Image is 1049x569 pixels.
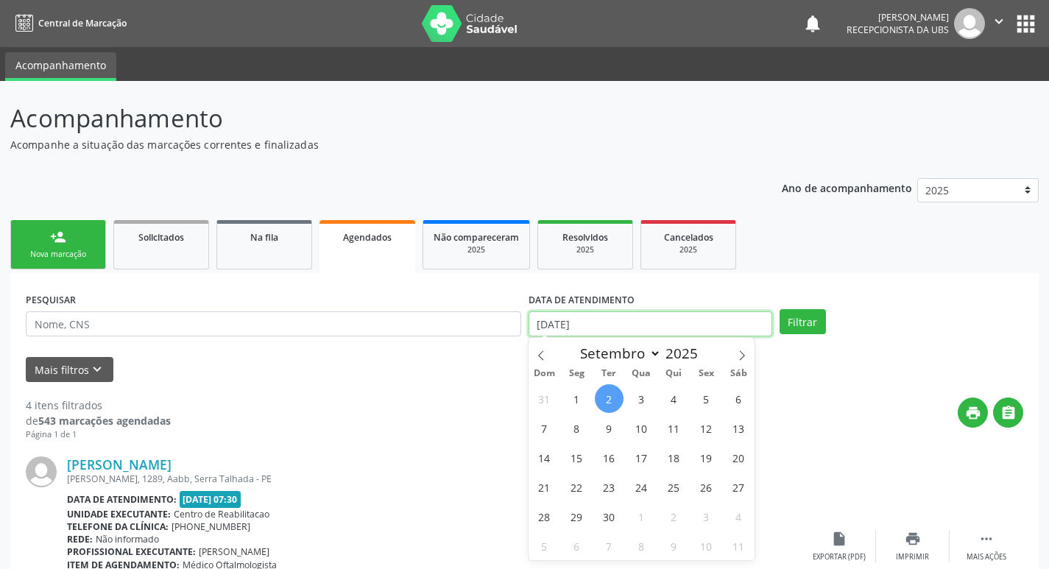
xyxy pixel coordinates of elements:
div: 2025 [434,244,519,255]
input: Selecione um intervalo [529,311,772,336]
div: Mais ações [967,552,1006,562]
span: Setembro 5, 2025 [692,384,721,413]
span: Resolvidos [562,231,608,244]
i: print [905,531,921,547]
div: Exportar (PDF) [813,552,866,562]
div: [PERSON_NAME] [847,11,949,24]
a: Central de Marcação [10,11,127,35]
i: print [965,405,981,421]
span: Outubro 11, 2025 [724,531,753,560]
span: Setembro 26, 2025 [692,473,721,501]
span: Outubro 7, 2025 [595,531,624,560]
i:  [978,531,995,547]
div: Imprimir [896,552,929,562]
span: Setembro 11, 2025 [660,414,688,442]
span: Setembro 7, 2025 [530,414,559,442]
span: Setembro 9, 2025 [595,414,624,442]
span: Dom [529,369,561,378]
span: Setembro 16, 2025 [595,443,624,472]
span: Setembro 15, 2025 [562,443,591,472]
label: PESQUISAR [26,289,76,311]
span: Setembro 10, 2025 [627,414,656,442]
span: Setembro 2, 2025 [595,384,624,413]
b: Profissional executante: [67,545,196,558]
i:  [991,13,1007,29]
p: Acompanhe a situação das marcações correntes e finalizadas [10,137,730,152]
span: Setembro 3, 2025 [627,384,656,413]
span: Outubro 1, 2025 [627,502,656,531]
span: Central de Marcação [38,17,127,29]
label: DATA DE ATENDIMENTO [529,289,635,311]
div: person_add [50,229,66,245]
input: Nome, CNS [26,311,521,336]
button:  [993,397,1023,428]
span: Setembro 30, 2025 [595,502,624,531]
div: 4 itens filtrados [26,397,171,413]
span: Sex [690,369,722,378]
span: [PHONE_NUMBER] [172,520,250,533]
b: Data de atendimento: [67,493,177,506]
button: notifications [802,13,823,34]
span: Outubro 10, 2025 [692,531,721,560]
span: Outubro 6, 2025 [562,531,591,560]
b: Rede: [67,533,93,545]
span: Setembro 8, 2025 [562,414,591,442]
span: [DATE] 07:30 [180,491,241,508]
span: Outubro 3, 2025 [692,502,721,531]
a: [PERSON_NAME] [67,456,172,473]
span: Setembro 12, 2025 [692,414,721,442]
span: Outubro 8, 2025 [627,531,656,560]
span: Não compareceram [434,231,519,244]
button: Filtrar [780,309,826,334]
strong: 543 marcações agendadas [38,414,171,428]
span: Centro de Reabilitacao [174,508,269,520]
span: Qua [625,369,657,378]
span: Setembro 4, 2025 [660,384,688,413]
span: Agendados [343,231,392,244]
span: Setembro 22, 2025 [562,473,591,501]
span: Sáb [722,369,755,378]
img: img [954,8,985,39]
span: Seg [560,369,593,378]
span: Outubro 5, 2025 [530,531,559,560]
span: Setembro 21, 2025 [530,473,559,501]
b: Telefone da clínica: [67,520,169,533]
span: Setembro 14, 2025 [530,443,559,472]
i: keyboard_arrow_down [89,361,105,378]
span: Setembro 28, 2025 [530,502,559,531]
span: Cancelados [664,231,713,244]
span: Setembro 6, 2025 [724,384,753,413]
span: Setembro 19, 2025 [692,443,721,472]
button:  [985,8,1013,39]
span: Setembro 13, 2025 [724,414,753,442]
span: Setembro 18, 2025 [660,443,688,472]
span: Recepcionista da UBS [847,24,949,36]
span: Setembro 25, 2025 [660,473,688,501]
span: Outubro 2, 2025 [660,502,688,531]
button: Mais filtroskeyboard_arrow_down [26,357,113,383]
span: [PERSON_NAME] [199,545,269,558]
span: Setembro 1, 2025 [562,384,591,413]
span: Não informado [96,533,159,545]
input: Year [661,344,710,363]
i:  [1000,405,1017,421]
span: Ter [593,369,625,378]
p: Ano de acompanhamento [782,178,912,197]
p: Acompanhamento [10,100,730,137]
a: Acompanhamento [5,52,116,81]
span: Solicitados [138,231,184,244]
b: Unidade executante: [67,508,171,520]
div: [PERSON_NAME], 1289, Aabb, Serra Talhada - PE [67,473,802,485]
button: apps [1013,11,1039,37]
div: de [26,413,171,428]
span: Setembro 23, 2025 [595,473,624,501]
div: Nova marcação [21,249,95,260]
span: Setembro 20, 2025 [724,443,753,472]
div: 2025 [651,244,725,255]
button: print [958,397,988,428]
span: Outubro 9, 2025 [660,531,688,560]
span: Agosto 31, 2025 [530,384,559,413]
select: Month [573,343,662,364]
div: Página 1 de 1 [26,428,171,441]
span: Setembro 24, 2025 [627,473,656,501]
